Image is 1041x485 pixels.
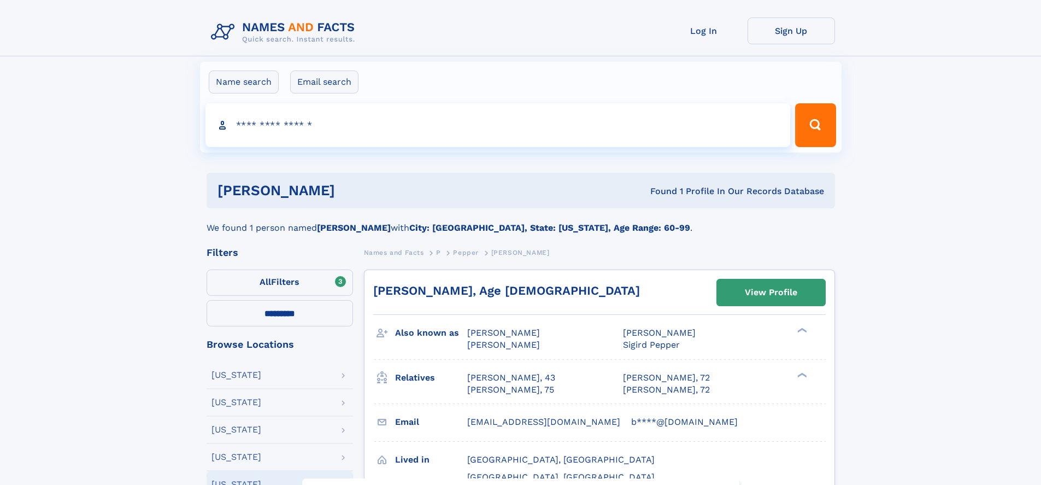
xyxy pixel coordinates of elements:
[364,246,424,259] a: Names and Facts
[745,280,797,305] div: View Profile
[211,371,261,379] div: [US_STATE]
[467,340,540,350] span: [PERSON_NAME]
[492,185,824,197] div: Found 1 Profile In Our Records Database
[467,417,620,427] span: [EMAIL_ADDRESS][DOMAIN_NAME]
[211,425,261,434] div: [US_STATE]
[491,249,550,256] span: [PERSON_NAME]
[317,223,391,233] b: [PERSON_NAME]
[623,328,696,338] span: [PERSON_NAME]
[207,270,353,296] label: Filters
[453,246,479,259] a: Pepper
[795,103,836,147] button: Search Button
[207,340,353,349] div: Browse Locations
[623,372,710,384] a: [PERSON_NAME], 72
[795,371,808,378] div: ❯
[207,208,835,235] div: We found 1 person named with .
[436,249,441,256] span: P
[290,71,358,94] label: Email search
[467,372,555,384] a: [PERSON_NAME], 43
[209,71,279,94] label: Name search
[207,17,364,47] img: Logo Names and Facts
[260,277,271,287] span: All
[395,324,467,342] h3: Also known as
[205,103,791,147] input: search input
[207,248,353,258] div: Filters
[217,184,493,197] h1: [PERSON_NAME]
[395,413,467,431] h3: Email
[395,369,467,387] h3: Relatives
[467,454,655,465] span: [GEOGRAPHIC_DATA], [GEOGRAPHIC_DATA]
[211,453,261,461] div: [US_STATE]
[373,284,640,297] a: [PERSON_NAME], Age [DEMOGRAPHIC_DATA]
[467,472,655,482] span: [GEOGRAPHIC_DATA], [GEOGRAPHIC_DATA]
[467,384,554,396] a: [PERSON_NAME], 75
[623,340,680,350] span: Sigird Pepper
[660,17,748,44] a: Log In
[795,327,808,334] div: ❯
[717,279,825,306] a: View Profile
[467,328,540,338] span: [PERSON_NAME]
[395,451,467,469] h3: Lived in
[211,398,261,407] div: [US_STATE]
[409,223,690,233] b: City: [GEOGRAPHIC_DATA], State: [US_STATE], Age Range: 60-99
[453,249,479,256] span: Pepper
[748,17,835,44] a: Sign Up
[623,384,710,396] a: [PERSON_NAME], 72
[436,246,441,259] a: P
